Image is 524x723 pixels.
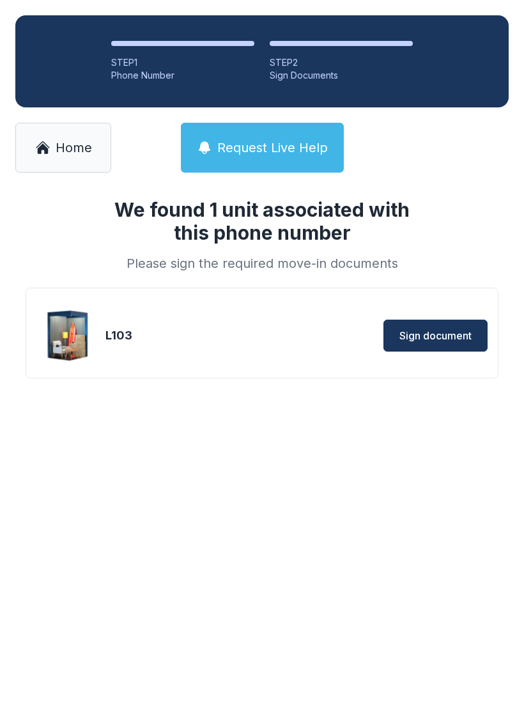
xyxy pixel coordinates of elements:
span: Sign document [399,328,472,343]
div: L103 [105,327,259,345]
div: STEP 1 [111,56,254,69]
h1: We found 1 unit associated with this phone number [98,198,426,244]
div: STEP 2 [270,56,413,69]
div: Please sign the required move-in documents [98,254,426,272]
div: Sign Documents [270,69,413,82]
div: Phone Number [111,69,254,82]
span: Home [56,139,92,157]
span: Request Live Help [217,139,328,157]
